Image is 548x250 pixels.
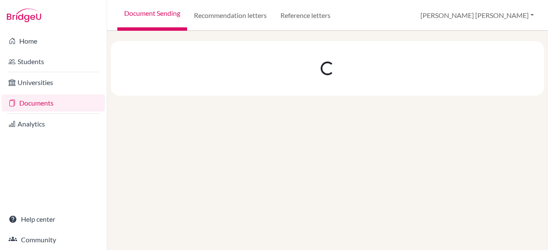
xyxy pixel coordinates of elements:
[2,74,105,91] a: Universities
[7,9,41,22] img: Bridge-U
[417,7,538,24] button: [PERSON_NAME] [PERSON_NAME]
[2,94,105,112] a: Documents
[2,231,105,248] a: Community
[2,53,105,70] a: Students
[2,115,105,132] a: Analytics
[2,32,105,50] a: Home
[2,211,105,228] a: Help center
